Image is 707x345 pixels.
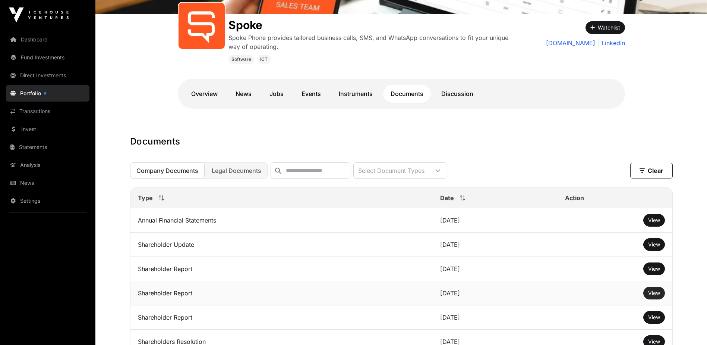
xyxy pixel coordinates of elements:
span: View [648,265,660,272]
a: [DOMAIN_NAME] [546,38,595,47]
a: Instruments [331,85,380,103]
a: News [228,85,259,103]
button: View [643,287,665,299]
button: Legal Documents [205,162,268,178]
h1: Documents [130,136,673,147]
a: Discussion [434,85,481,103]
td: [DATE] [433,305,558,330]
h1: Spoke [228,18,513,32]
a: View [648,241,660,248]
span: View [648,217,660,223]
td: Shareholder Report [130,257,433,281]
button: Watchlist [586,21,625,34]
span: View [648,314,660,320]
td: Annual Financial Statements [130,208,433,233]
td: [DATE] [433,257,558,281]
a: Jobs [262,85,291,103]
button: Company Documents [130,162,205,178]
a: View [648,289,660,297]
td: Shareholder Update [130,233,433,257]
td: [DATE] [433,208,558,233]
a: View [648,217,660,224]
button: View [643,311,665,324]
a: Fund Investments [6,49,89,66]
td: Shareholder Report [130,281,433,305]
button: Clear [630,163,673,178]
a: Transactions [6,103,89,119]
a: Direct Investments [6,67,89,84]
button: View [643,238,665,251]
span: Action [565,193,584,202]
a: LinkedIn [598,38,625,47]
button: View [643,214,665,227]
img: Icehouse Ventures Logo [9,7,69,22]
a: Events [294,85,328,103]
img: output-onlinepngtools---2025-06-23T115821.311.png [182,6,222,46]
a: Dashboard [6,31,89,48]
a: View [648,314,660,321]
a: News [6,175,89,191]
span: Software [231,56,251,62]
a: Invest [6,121,89,137]
span: Type [138,193,153,202]
td: Shareholder Report [130,305,433,330]
a: Settings [6,193,89,209]
span: Date [440,193,454,202]
a: Documents [383,85,431,103]
span: View [648,241,660,248]
a: Statements [6,139,89,155]
td: [DATE] [433,281,558,305]
iframe: Chat Widget [670,309,707,345]
a: Overview [184,85,225,103]
button: View [643,262,665,275]
span: ICT [260,56,268,62]
a: View [648,265,660,273]
span: Company Documents [136,167,198,174]
p: Spoke Phone provides tailored business calls, SMS, and WhatsApp conversations to fit your unique ... [228,33,513,51]
div: Select Document Types [354,163,429,178]
span: Legal Documents [212,167,261,174]
td: [DATE] [433,233,558,257]
a: Analysis [6,157,89,173]
a: Portfolio [6,85,89,102]
span: View [648,338,660,345]
nav: Tabs [184,85,619,103]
